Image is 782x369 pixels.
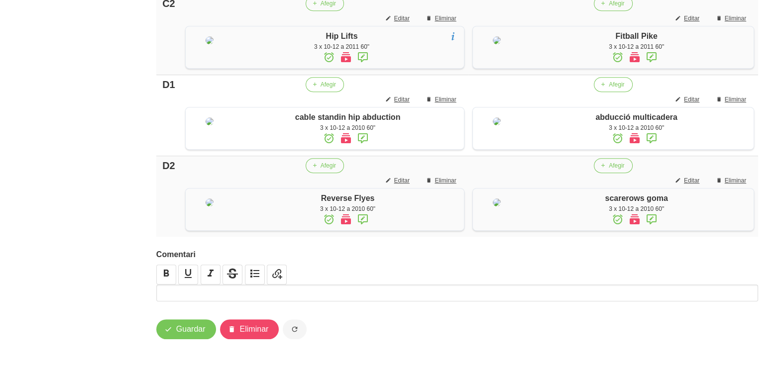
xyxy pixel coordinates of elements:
span: Eliminar [435,176,456,185]
span: Editar [684,176,699,185]
div: 3 x 10-12 a 2011 60" [236,42,458,51]
span: Eliminar [725,14,746,23]
button: Editar [669,92,707,107]
span: Fitball Pike [615,32,657,40]
img: 8ea60705-12ae-42e8-83e1-4ba62b1261d5%2Factivities%2F81822-hip-lifts-jpg.jpg [206,36,214,44]
span: Eliminar [435,95,456,104]
span: Reverse Flyes [321,194,375,202]
span: Eliminar [240,323,269,335]
button: Eliminar [710,173,754,188]
button: Eliminar [420,173,464,188]
span: Eliminar [725,176,746,185]
div: 3 x 10-12 a 2010 60" [524,204,749,213]
div: 3 x 10-12 a 2010 60" [524,123,749,132]
span: Afegir [321,80,336,89]
button: Afegir [594,158,632,173]
span: abducció multicadera [595,113,677,121]
span: Editar [394,176,410,185]
span: Eliminar [435,14,456,23]
button: Eliminar [710,92,754,107]
div: 3 x 10-12 a 2011 60" [524,42,749,51]
div: 3 x 10-12 a 2010 60" [236,204,458,213]
span: Eliminar [725,95,746,104]
img: 8ea60705-12ae-42e8-83e1-4ba62b1261d5%2Factivities%2F19983-fitball-pike-jpg.jpg [493,36,501,44]
img: 8ea60705-12ae-42e8-83e1-4ba62b1261d5%2Factivities%2Fabduccio%20hip.jpg [493,117,501,125]
img: 8ea60705-12ae-42e8-83e1-4ba62b1261d5%2Factivities%2Fcable%20hip%20abduction.jpg [206,117,214,125]
div: D2 [160,158,177,173]
button: Afegir [594,77,632,92]
span: Hip Lifts [326,32,358,40]
div: 3 x 10-12 a 2010 60" [236,123,458,132]
div: D1 [160,77,177,92]
button: Eliminar [710,11,754,26]
button: Editar [379,173,418,188]
span: scarerows goma [605,194,668,202]
label: Comentari [156,249,758,261]
span: Editar [684,95,699,104]
span: Afegir [609,80,624,89]
span: Afegir [609,161,624,170]
span: Editar [394,14,410,23]
span: Afegir [321,161,336,170]
button: Guardar [156,319,216,339]
button: Editar [379,92,418,107]
img: 8ea60705-12ae-42e8-83e1-4ba62b1261d5%2Factivities%2F72845-reverse-flyes-png.png [206,198,214,206]
button: Editar [669,173,707,188]
img: 8ea60705-12ae-42e8-83e1-4ba62b1261d5%2Factivities%2Fband%20reverse%20flye.jpg [493,198,501,206]
button: Eliminar [420,11,464,26]
button: Editar [379,11,418,26]
button: Eliminar [420,92,464,107]
span: Guardar [176,323,206,335]
button: Eliminar [220,319,279,339]
button: Editar [669,11,707,26]
span: cable standin hip abduction [295,113,401,121]
span: Editar [684,14,699,23]
span: Editar [394,95,410,104]
button: Afegir [306,77,344,92]
button: Afegir [306,158,344,173]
